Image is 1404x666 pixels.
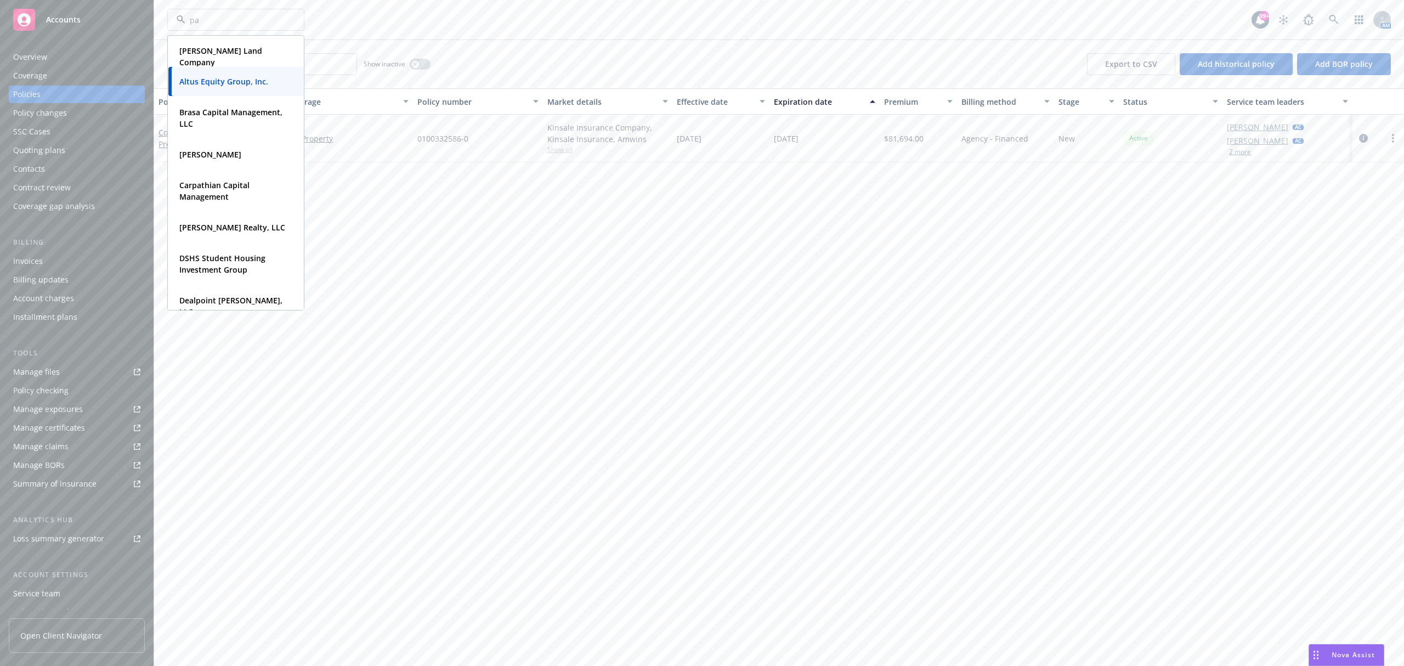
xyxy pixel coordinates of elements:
a: Installment plans [9,308,145,326]
button: 2 more [1229,149,1251,155]
div: Billing method [961,96,1038,108]
div: Market details [547,96,656,108]
div: Contacts [13,160,45,178]
div: Policy number [417,96,526,108]
a: circleInformation [1357,132,1370,145]
button: Billing method [957,88,1054,115]
div: Quoting plans [13,142,65,159]
strong: Brasa Capital Management, LLC [179,107,282,129]
div: Coverage [13,67,47,84]
div: Analytics hub [9,515,145,526]
a: Contacts [9,160,145,178]
a: [PERSON_NAME] [1227,121,1288,133]
span: New [1058,133,1075,144]
div: Policy changes [13,104,67,122]
a: Switch app [1348,9,1370,31]
div: SSC Cases [13,123,50,140]
strong: [PERSON_NAME] Realty, LLC [179,222,285,233]
div: Account settings [9,569,145,580]
span: Nova Assist [1332,650,1375,659]
span: [DATE] [677,133,701,144]
div: Manage claims [13,438,69,455]
a: Overview [9,48,145,66]
div: Manage files [13,363,60,381]
div: Account charges [13,290,74,307]
a: Summary of insurance [9,475,145,493]
span: 0100332586-0 [417,133,468,144]
span: Accounts [46,15,81,24]
button: Service team leaders [1222,88,1352,115]
span: Export to CSV [1105,59,1157,69]
button: Premium [880,88,958,115]
a: Report a Bug [1298,9,1320,31]
button: Export to CSV [1087,53,1175,75]
button: Effective date [672,88,769,115]
a: Loss summary generator [9,530,145,548]
div: Status [1123,96,1206,108]
span: $81,694.00 [884,133,924,144]
a: Stop snowing [1272,9,1294,31]
a: Invoices [9,252,145,270]
div: Billing [9,237,145,248]
span: Add BOR policy [1315,59,1373,69]
div: Service team [13,585,60,602]
div: Summary of insurance [13,475,97,493]
a: Policies [9,86,145,103]
a: Contract review [9,179,145,196]
span: Show all [547,145,668,154]
a: Quoting plans [9,142,145,159]
strong: [PERSON_NAME] [179,149,241,160]
a: Manage certificates [9,419,145,437]
div: Loss summary generator [13,530,104,548]
div: Drag to move [1309,645,1323,665]
div: Effective date [677,96,753,108]
span: Open Client Navigator [20,630,102,641]
a: Accounts [9,4,145,35]
a: Coverage gap analysis [9,197,145,215]
a: Manage exposures [9,400,145,418]
div: Installment plans [13,308,77,326]
a: Commercial Property [256,133,409,144]
a: Billing updates [9,271,145,289]
span: Add historical policy [1198,59,1275,69]
div: Overview [13,48,47,66]
button: Status [1119,88,1222,115]
div: Billing updates [13,271,69,289]
div: Stage [1058,96,1102,108]
button: Add historical policy [1180,53,1293,75]
button: Policy details [154,88,251,115]
span: Active [1128,133,1150,143]
a: Account charges [9,290,145,307]
a: Policy changes [9,104,145,122]
a: more [1386,132,1400,145]
a: Manage files [9,363,145,381]
div: Invoices [13,252,43,270]
div: Tools [9,348,145,359]
div: Manage exposures [13,400,83,418]
a: Coverage [9,67,145,84]
div: Policy details [158,96,235,108]
button: Nova Assist [1309,644,1384,666]
div: 99+ [1259,11,1269,21]
a: Manage BORs [9,456,145,474]
strong: Altus Equity Group, Inc. [179,76,268,87]
button: Stage [1054,88,1119,115]
div: Manage BORs [13,456,65,474]
strong: DSHS Student Housing Investment Group [179,253,265,275]
strong: Dealpoint [PERSON_NAME], LLC [179,295,282,317]
div: Coverage gap analysis [13,197,95,215]
a: Service team [9,585,145,602]
button: Add BOR policy [1297,53,1391,75]
a: Policy checking [9,382,145,399]
input: Filter by keyword [185,14,282,26]
a: SSC Cases [9,123,145,140]
a: Search [1323,9,1345,31]
div: Service team leaders [1227,96,1335,108]
a: [PERSON_NAME] [1227,135,1288,146]
a: Commercial Property [158,127,236,149]
a: Manage claims [9,438,145,455]
button: Market details [543,88,672,115]
div: Expiration date [774,96,863,108]
button: Policy number [413,88,542,115]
